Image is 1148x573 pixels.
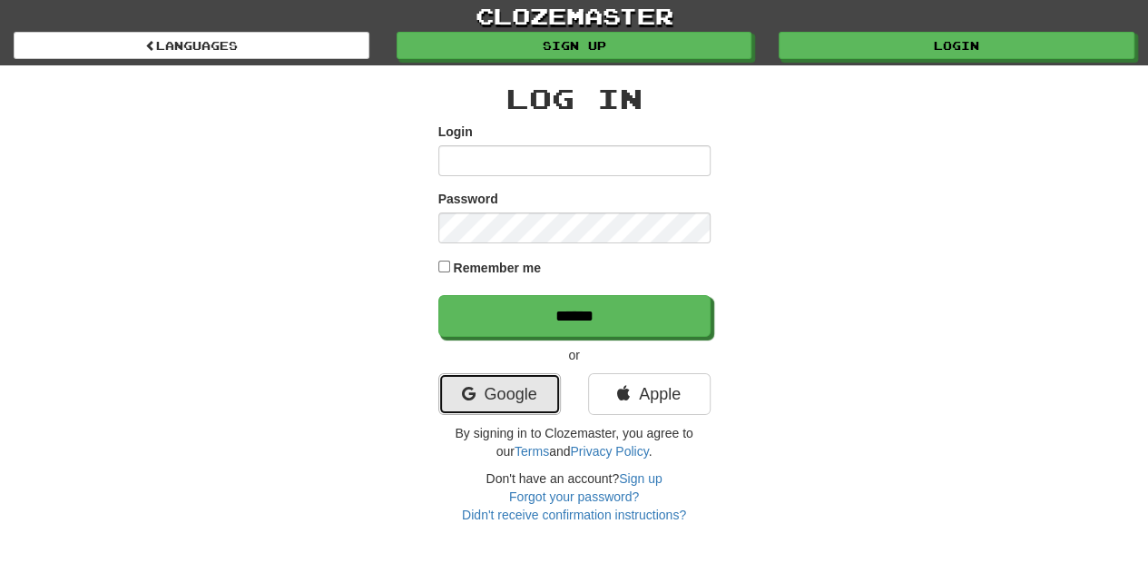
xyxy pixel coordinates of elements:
[438,469,711,524] div: Don't have an account?
[509,489,639,504] a: Forgot your password?
[438,346,711,364] p: or
[462,508,686,522] a: Didn't receive confirmation instructions?
[438,190,498,208] label: Password
[588,373,711,415] a: Apple
[438,123,473,141] label: Login
[570,444,648,459] a: Privacy Policy
[438,373,561,415] a: Google
[619,471,662,486] a: Sign up
[438,424,711,460] p: By signing in to Clozemaster, you agree to our and .
[438,84,711,114] h2: Log In
[779,32,1134,59] a: Login
[515,444,549,459] a: Terms
[14,32,369,59] a: Languages
[453,259,541,277] label: Remember me
[397,32,752,59] a: Sign up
